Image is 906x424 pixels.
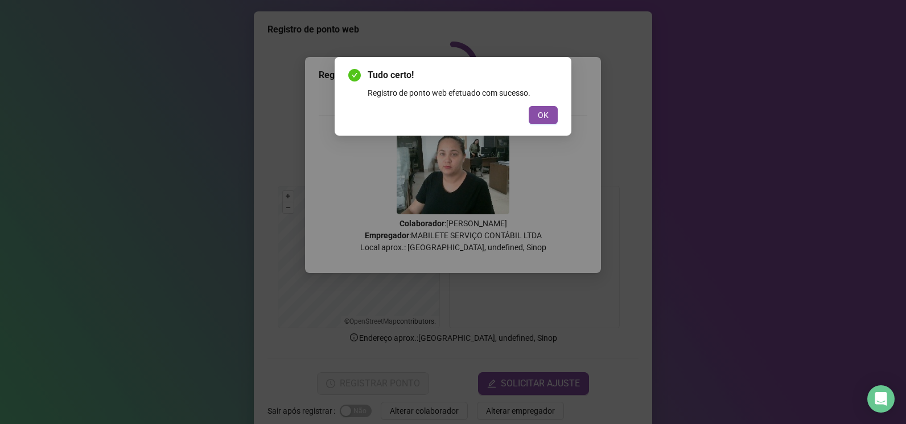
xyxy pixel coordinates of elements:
[538,109,549,121] span: OK
[529,106,558,124] button: OK
[348,69,361,81] span: check-circle
[368,68,558,82] span: Tudo certo!
[867,385,895,413] div: Open Intercom Messenger
[368,87,558,99] div: Registro de ponto web efetuado com sucesso.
